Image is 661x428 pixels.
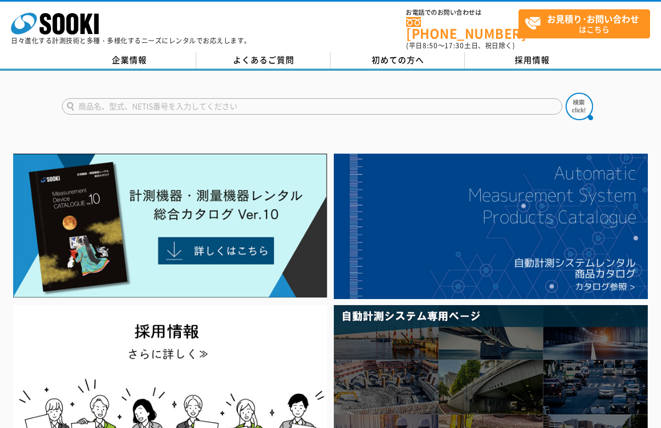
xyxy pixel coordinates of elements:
[62,52,196,69] a: 企業情報
[445,41,464,50] span: 17:30
[518,9,650,38] a: お見積り･お問い合わせはこちら
[465,52,599,69] a: 採用情報
[406,41,515,50] span: (平日 ～ 土日、祝日除く)
[547,12,639,25] strong: お見積り･お問い合わせ
[334,154,648,299] img: 自動計測システムカタログ
[11,37,251,44] p: 日々進化する計測技術と多種・多様化するニーズにレンタルでお応えします。
[62,98,562,115] input: 商品名、型式、NETIS番号を入力してください
[13,154,327,298] img: Catalog Ver10
[372,54,424,66] span: 初めての方へ
[330,52,465,69] a: 初めての方へ
[423,41,438,50] span: 8:50
[196,52,330,69] a: よくあるご質問
[406,9,518,16] span: お電話でのお問い合わせは
[525,10,649,37] span: はこちら
[406,17,518,40] a: [PHONE_NUMBER]
[566,93,593,120] img: btn_search.png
